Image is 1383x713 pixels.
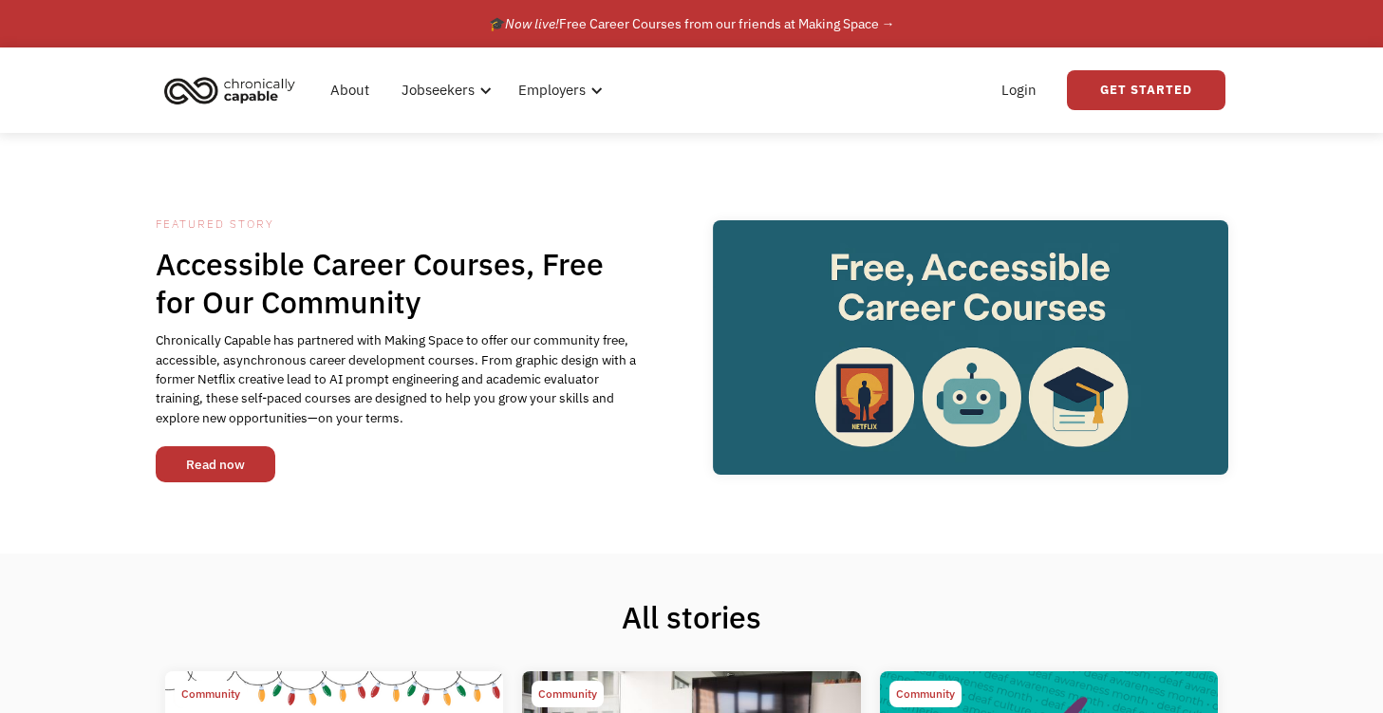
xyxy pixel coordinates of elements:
a: Get Started [1067,70,1225,110]
a: Login [990,60,1048,121]
div: 🎓 Free Career Courses from our friends at Making Space → [489,12,895,35]
div: Community [538,683,597,705]
div: Jobseekers [402,79,475,102]
div: Employers [507,60,608,121]
div: Jobseekers [390,60,497,121]
a: Read now [156,446,275,482]
div: Featured Story [156,213,639,235]
div: Employers [518,79,586,102]
div: Community [896,683,955,705]
img: Chronically Capable logo [159,69,301,111]
div: Community [181,683,240,705]
h1: Accessible Career Courses, Free for Our Community [156,245,639,321]
a: home [159,69,309,111]
div: Chronically Capable has partnered with Making Space to offer our community free, accessible, asyn... [156,330,639,427]
h1: All stories [156,598,1228,636]
a: About [319,60,381,121]
em: Now live! [505,15,559,32]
